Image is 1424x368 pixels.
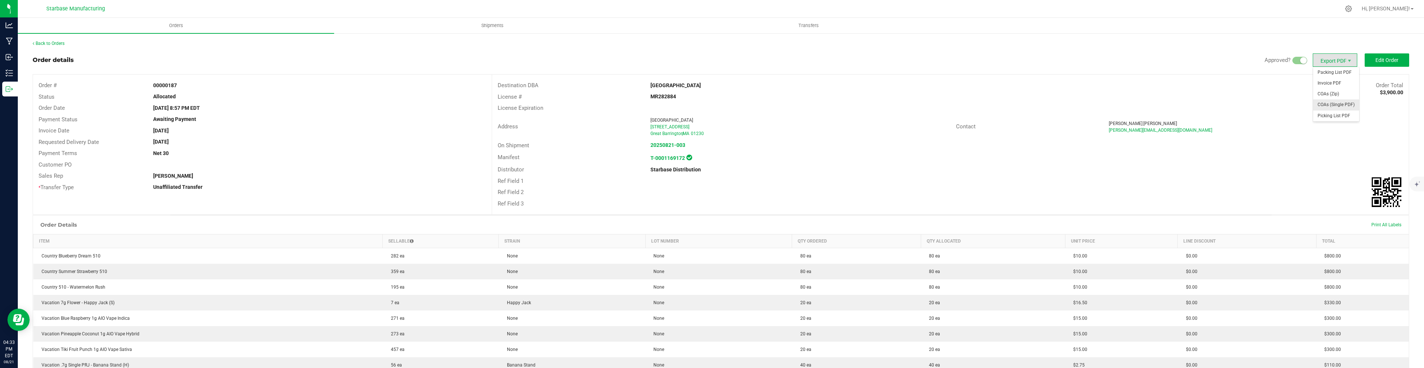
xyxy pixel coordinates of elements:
span: None [650,253,664,259]
span: $800.00 [1321,285,1341,290]
span: License # [498,93,522,100]
span: 20 ea [925,331,940,336]
span: Print All Labels [1371,222,1401,227]
span: Payment Status [39,116,78,123]
strong: Allocated [153,93,176,99]
strong: [DATE] 8:57 PM EDT [153,105,200,111]
span: 271 ea [387,316,405,321]
span: None [650,316,664,321]
span: 80 ea [797,269,811,274]
span: [PERSON_NAME] [1143,121,1177,126]
span: [GEOGRAPHIC_DATA] [650,118,693,123]
span: [PERSON_NAME] [1109,121,1143,126]
span: 01230 [691,131,704,136]
span: Transfers [788,22,829,29]
th: Sellable [383,234,499,248]
span: Starbase Manufacturing [46,6,105,12]
li: COAs (Single PDF) [1313,99,1359,110]
span: Vacation .7g Single PRJ - Banana Stand (H) [38,362,129,368]
li: Invoice PDF [1313,78,1359,89]
div: Order details [33,56,74,65]
span: [STREET_ADDRESS] [650,124,689,129]
span: None [650,300,664,305]
span: 273 ea [387,331,405,336]
span: $800.00 [1321,269,1341,274]
span: 80 ea [797,285,811,290]
span: Address [498,123,518,130]
span: None [650,285,664,290]
a: Shipments [334,18,650,33]
span: License Expiration [498,105,543,111]
span: $0.00 [1182,253,1197,259]
span: 20 ea [925,316,940,321]
span: $15.00 [1069,347,1087,352]
a: Back to Orders [33,41,65,46]
h1: Order Details [40,222,77,228]
inline-svg: Outbound [6,85,13,93]
span: Contact [956,123,976,130]
span: 195 ea [387,285,405,290]
span: $800.00 [1321,253,1341,259]
span: On Shipment [498,142,529,149]
strong: Starbase Distribution [650,167,701,172]
th: Strain [499,234,645,248]
span: $330.00 [1321,300,1341,305]
span: Ref Field 1 [498,178,524,184]
span: Packing List PDF [1313,67,1359,78]
button: Edit Order [1365,53,1409,67]
span: 80 ea [925,269,940,274]
th: Lot Number [645,234,792,248]
span: 359 ea [387,269,405,274]
span: In Sync [686,154,692,161]
span: Hi, [PERSON_NAME]! [1362,6,1410,11]
p: 04:33 PM EDT [3,339,14,359]
strong: [PERSON_NAME] [153,173,193,179]
span: None [503,253,518,259]
strong: [DATE] [153,128,169,134]
span: Requested Delivery Date [39,139,99,145]
span: $10.00 [1069,285,1087,290]
span: 457 ea [387,347,405,352]
span: $0.00 [1182,300,1197,305]
iframe: Resource center [7,309,30,331]
span: Status [39,93,55,100]
p: 08/21 [3,359,14,365]
a: 20250821-003 [650,142,685,148]
span: 20 ea [797,300,811,305]
span: Country 510 - Watermelon Rush [38,285,105,290]
span: 7 ea [387,300,399,305]
span: 80 ea [925,285,940,290]
a: Transfers [650,18,967,33]
span: Invoice Date [39,127,69,134]
span: 20 ea [797,331,811,336]
th: Qty Allocated [921,234,1065,248]
strong: $3,900.00 [1380,89,1403,95]
span: $300.00 [1321,347,1341,352]
span: $16.50 [1069,300,1087,305]
li: Export PDF [1313,53,1357,67]
th: Unit Price [1065,234,1178,248]
span: Vacation Tiki Fruit Punch 1g AIO Vape Sativa [38,347,132,352]
span: Customer PO [39,161,72,168]
li: COAs (Zip) [1313,89,1359,99]
span: None [503,269,518,274]
span: Order Total [1376,82,1403,89]
strong: Unaffiliated Transfer [153,184,202,190]
span: Distributor [498,166,524,173]
span: $300.00 [1321,331,1341,336]
span: [PERSON_NAME][EMAIL_ADDRESS][DOMAIN_NAME] [1109,128,1212,133]
span: $10.00 [1069,269,1087,274]
a: T-0001169172 [650,155,685,161]
span: None [503,316,518,321]
span: None [650,331,664,336]
span: Payment Terms [39,150,77,157]
span: $15.00 [1069,331,1087,336]
a: Orders [18,18,334,33]
qrcode: 00000187 [1372,177,1401,207]
span: None [650,347,664,352]
span: Order # [39,82,57,89]
inline-svg: Manufacturing [6,37,13,45]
